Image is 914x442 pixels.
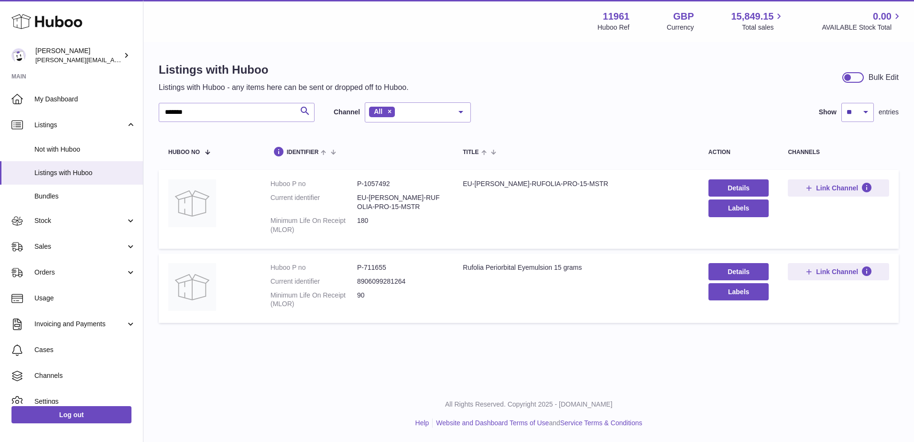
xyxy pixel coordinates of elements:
[271,179,357,188] dt: Huboo P no
[731,10,784,32] a: 15,849.15 Total sales
[433,419,642,428] li: and
[34,320,126,329] span: Invoicing and Payments
[879,108,899,117] span: entries
[788,149,889,155] div: channels
[151,400,906,409] p: All Rights Reserved. Copyright 2025 - [DOMAIN_NAME]
[819,108,837,117] label: Show
[357,179,444,188] dd: P-1057492
[822,10,903,32] a: 0.00 AVAILABLE Stock Total
[271,263,357,272] dt: Huboo P no
[34,268,126,277] span: Orders
[168,149,200,155] span: Huboo no
[159,62,409,77] h1: Listings with Huboo
[34,168,136,177] span: Listings with Huboo
[603,10,630,23] strong: 11961
[742,23,784,32] span: Total sales
[788,179,889,197] button: Link Channel
[11,48,26,63] img: raghav@transformative.in
[463,149,479,155] span: title
[271,216,357,234] dt: Minimum Life On Receipt (MLOR)
[168,179,216,227] img: EU-AMOD-RUFOLIA-PRO-15-MSTR
[463,179,689,188] div: EU-[PERSON_NAME]-RUFOLIA-PRO-15-MSTR
[34,95,136,104] span: My Dashboard
[334,108,360,117] label: Channel
[271,291,357,309] dt: Minimum Life On Receipt (MLOR)
[287,149,319,155] span: identifier
[873,10,892,23] span: 0.00
[35,46,121,65] div: [PERSON_NAME]
[271,193,357,211] dt: Current identifier
[436,419,549,427] a: Website and Dashboard Terms of Use
[34,216,126,225] span: Stock
[731,10,773,23] span: 15,849.15
[11,406,131,423] a: Log out
[673,10,694,23] strong: GBP
[34,397,136,406] span: Settings
[415,419,429,427] a: Help
[816,184,858,192] span: Link Channel
[357,216,444,234] dd: 180
[374,108,382,115] span: All
[708,179,769,197] a: Details
[168,263,216,311] img: Rufolia Periorbital Eyemulsion 15 grams
[34,294,136,303] span: Usage
[708,149,769,155] div: action
[816,267,858,276] span: Link Channel
[357,193,444,211] dd: EU-[PERSON_NAME]-RUFOLIA-PRO-15-MSTR
[598,23,630,32] div: Huboo Ref
[271,277,357,286] dt: Current identifier
[708,263,769,280] a: Details
[788,263,889,280] button: Link Channel
[463,263,689,272] div: Rufolia Periorbital Eyemulsion 15 grams
[34,145,136,154] span: Not with Huboo
[357,291,444,309] dd: 90
[357,263,444,272] dd: P-711655
[708,199,769,217] button: Labels
[35,56,192,64] span: [PERSON_NAME][EMAIL_ADDRESS][DOMAIN_NAME]
[34,192,136,201] span: Bundles
[667,23,694,32] div: Currency
[34,121,126,130] span: Listings
[869,72,899,83] div: Bulk Edit
[34,371,136,380] span: Channels
[708,283,769,300] button: Labels
[159,82,409,93] p: Listings with Huboo - any items here can be sent or dropped off to Huboo.
[34,345,136,354] span: Cases
[34,242,126,251] span: Sales
[357,277,444,286] dd: 8906099281264
[560,419,642,427] a: Service Terms & Conditions
[822,23,903,32] span: AVAILABLE Stock Total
